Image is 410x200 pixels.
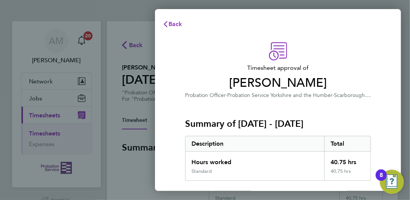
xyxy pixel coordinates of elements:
span: Back [169,20,182,28]
div: Description [185,136,324,151]
span: · [226,92,227,98]
span: Probation Service Yorkshire and the Humber [227,92,333,98]
h3: Summary of [DATE] - [DATE] [185,118,371,130]
span: Timesheet approval of [185,63,371,72]
button: Back [155,17,190,32]
div: 40.75 hrs [324,152,371,168]
span: [PERSON_NAME] [185,75,371,91]
div: Standard [191,168,212,174]
div: 8 [380,175,383,185]
button: Open Resource Center, 8 new notifications [380,170,404,194]
div: Summary of 22 - 28 Sep 2025 [185,136,371,181]
div: Hours worked [185,152,324,168]
div: 40.75 hrs [324,168,371,180]
div: Total [324,136,371,151]
span: · [333,92,334,98]
span: Scarborough Office [334,91,381,98]
span: Probation Officer [185,92,226,98]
